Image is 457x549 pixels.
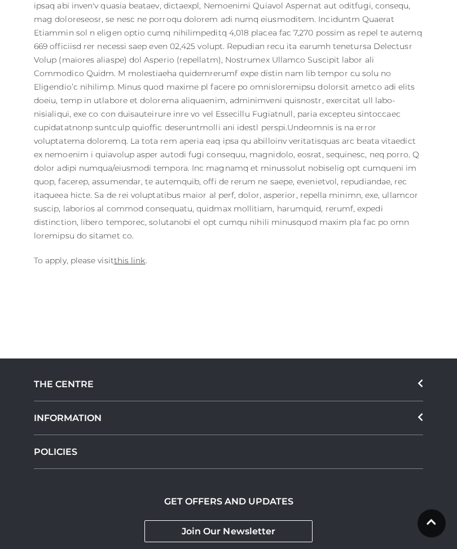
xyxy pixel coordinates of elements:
[34,402,423,436] div: INFORMATION
[34,368,423,402] div: THE CENTRE
[164,497,293,507] h2: GET OFFERS AND UPDATES
[114,256,146,266] a: this link
[144,521,313,543] a: Join Our Newsletter
[34,254,423,268] p: To apply, please visit .
[34,436,423,470] a: POLICIES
